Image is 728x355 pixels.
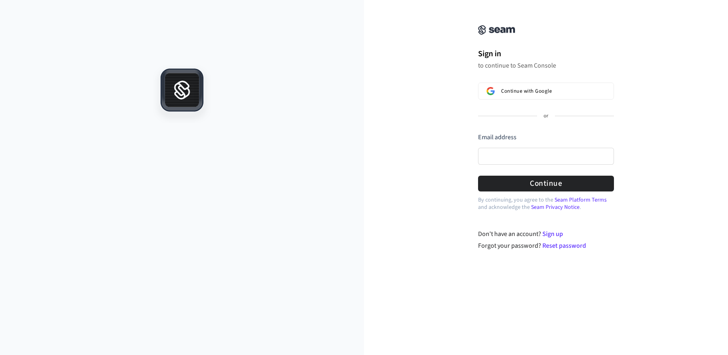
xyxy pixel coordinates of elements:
img: Sign in with Google [487,87,495,95]
button: Continue [478,176,614,191]
a: Seam Platform Terms [554,196,607,204]
span: Continue with Google [501,88,552,94]
a: Reset password [542,241,586,250]
div: Forgot your password? [478,241,614,251]
h1: Sign in [478,48,614,60]
img: Seam Console [478,25,515,35]
p: to continue to Seam Console [478,62,614,70]
button: Sign in with GoogleContinue with Google [478,83,614,100]
a: Sign up [542,230,563,238]
p: By continuing, you agree to the and acknowledge the . [478,196,614,211]
p: or [544,113,548,120]
label: Email address [478,133,516,142]
div: Don't have an account? [478,229,614,239]
a: Seam Privacy Notice [531,203,580,211]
